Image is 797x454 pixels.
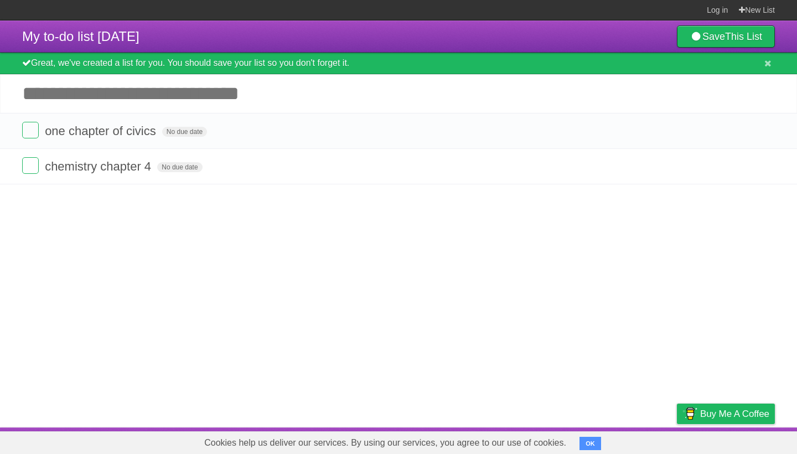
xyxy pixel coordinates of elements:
[682,404,697,423] img: Buy me a coffee
[566,430,611,451] a: Developers
[625,430,649,451] a: Terms
[22,29,139,44] span: My to-do list [DATE]
[663,430,691,451] a: Privacy
[579,437,601,450] button: OK
[193,432,577,454] span: Cookies help us deliver our services. By using our services, you agree to our use of cookies.
[162,127,207,137] span: No due date
[677,25,775,48] a: SaveThis List
[677,404,775,424] a: Buy me a coffee
[22,122,39,138] label: Done
[725,31,762,42] b: This List
[45,159,154,173] span: chemistry chapter 4
[530,430,553,451] a: About
[45,124,159,138] span: one chapter of civics
[700,404,769,424] span: Buy me a coffee
[22,157,39,174] label: Done
[157,162,202,172] span: No due date
[705,430,775,451] a: Suggest a feature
